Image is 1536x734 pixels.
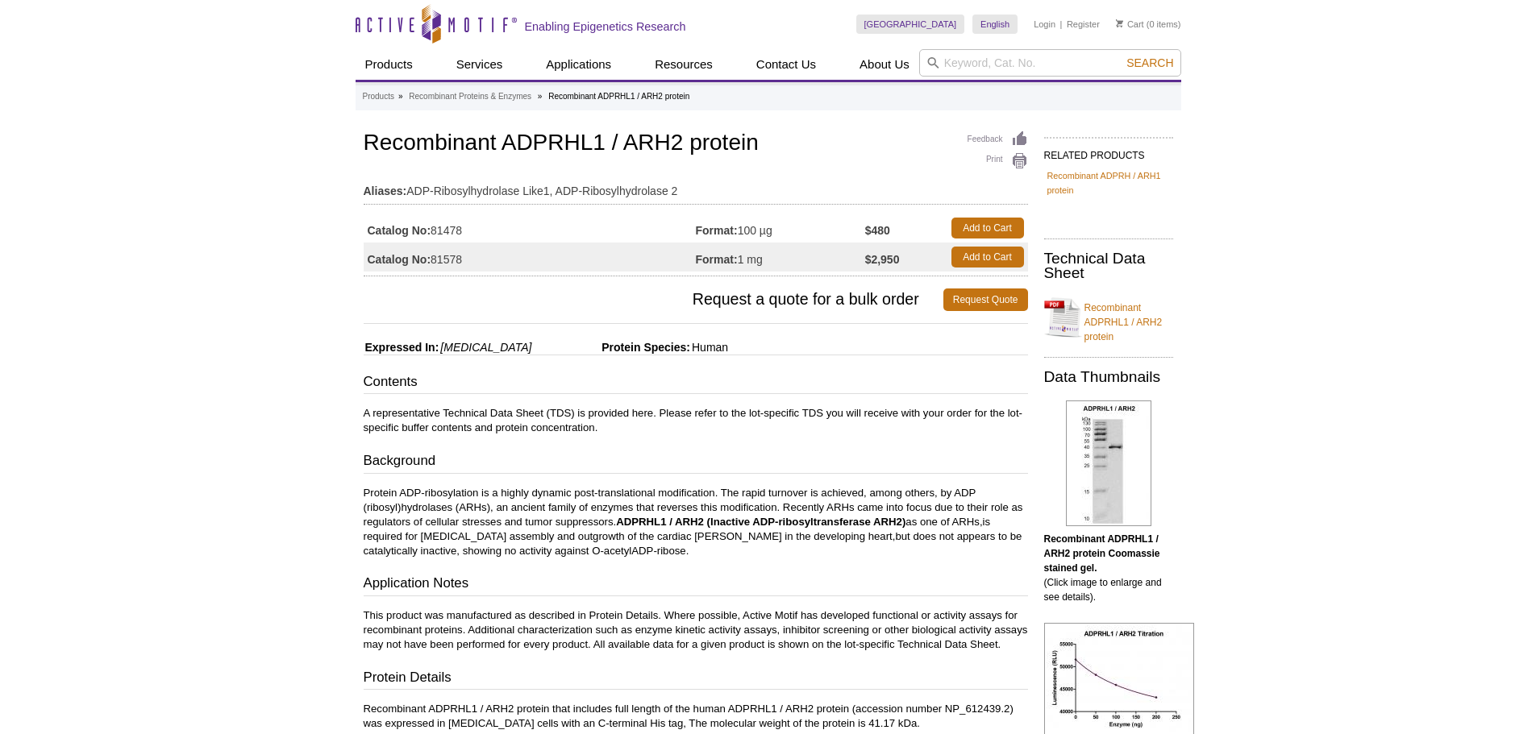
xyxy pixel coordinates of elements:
a: Recombinant ADPRHL1 / ARH2 protein [1044,291,1173,344]
li: » [398,92,403,101]
h1: Recombinant ADPRHL1 / ARH2 protein [364,131,1028,158]
a: Feedback [968,131,1028,148]
a: Add to Cart [951,218,1024,238]
a: Resources [645,49,722,80]
td: ADP-Ribosylhydrolase Like1, ADP-Ribosylhydrolase 2 [364,174,1028,200]
a: Login [1034,19,1055,30]
a: Contact Us [747,49,826,80]
button: Search [1122,56,1178,70]
td: 81578 [364,243,696,272]
a: Applications [536,49,621,80]
strong: Format: [696,252,738,267]
a: English [972,15,1018,34]
p: (Click image to enlarge and see details). [1044,532,1173,604]
a: Request Quote [943,288,1028,311]
h2: Data Thumbnails [1044,370,1173,384]
strong: $480 [865,223,890,238]
strong: Aliases: [364,184,407,198]
span: Expressed In: [364,341,439,354]
h2: Enabling Epigenetics Research [525,19,686,34]
li: Recombinant ADPRHL1 / ARH2 protein [548,92,689,101]
a: [GEOGRAPHIC_DATA] [856,15,965,34]
li: » [538,92,543,101]
p: Protein ADP-ribosylation is a highly dynamic post-translational modification. The rapid turnover ... [364,486,1028,558]
h2: Technical Data Sheet [1044,251,1173,280]
a: Cart [1116,19,1144,30]
a: Recombinant Proteins & Enzymes [409,89,531,104]
td: 1 mg [696,243,865,272]
p: This product was manufactured as described in Protein Details. Where possible, Active Motif has d... [364,608,1028,652]
strong: Catalog No: [368,252,431,267]
span: Request a quote for a bulk order [364,288,943,311]
h3: Protein Details [364,668,1028,690]
span: Protein Species: [535,341,690,354]
a: Print [968,152,1028,170]
img: Your Cart [1116,19,1123,27]
i: [MEDICAL_DATA] [440,341,531,354]
strong: $2,950 [865,252,900,267]
a: Products [363,89,394,104]
a: About Us [850,49,919,80]
a: Register [1067,19,1100,30]
img: Recombinant ADPRHL1 / ARH2 protein Coomassie gel [1066,400,1151,526]
td: 100 µg [696,214,865,243]
td: 81478 [364,214,696,243]
b: Recombinant ADPRHL1 / ARH2 protein Coomassie stained gel. [1044,533,1160,574]
span: Human [690,341,728,354]
h3: Background [364,451,1028,474]
li: | [1060,15,1063,34]
li: (0 items) [1116,15,1181,34]
strong: ADPRHL1 / ARH2 (Inactive ADP-ribosyltransferase ARH2) [616,516,905,528]
a: Services [447,49,513,80]
span: Search [1126,56,1173,69]
h2: RELATED PRODUCTS [1044,137,1173,166]
a: Add to Cart [951,247,1024,267]
strong: Format: [696,223,738,238]
a: Recombinant ADPRH / ARH1 protein [1047,168,1170,197]
input: Keyword, Cat. No. [919,49,1181,77]
h3: Application Notes [364,574,1028,596]
p: A representative Technical Data Sheet (TDS) is provided here. Please refer to the lot-specific TD... [364,406,1028,435]
h3: Contents [364,372,1028,395]
p: Recombinant ADPRHL1 / ARH2 protein that includes full length of the human ADPRHL1 / ARH2 protein ... [364,702,1028,731]
strong: Catalog No: [368,223,431,238]
a: Products [356,49,423,80]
